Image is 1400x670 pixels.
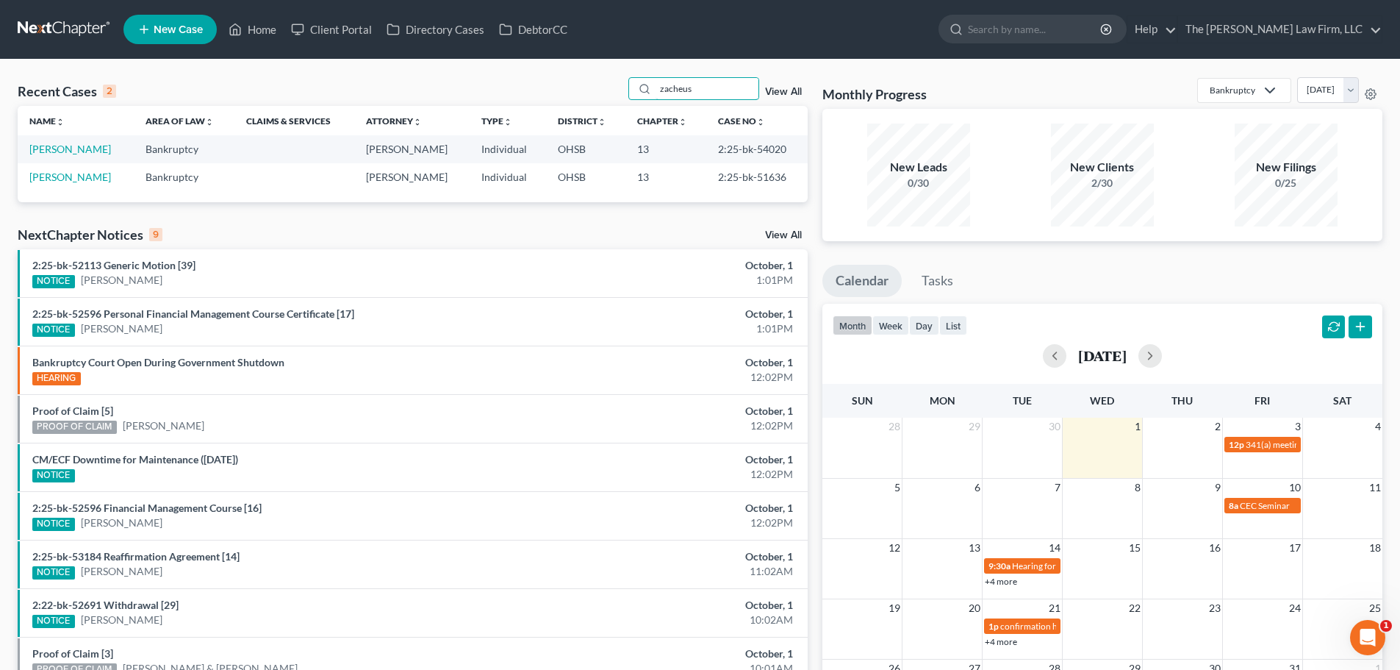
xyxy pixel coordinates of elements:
[32,275,75,288] div: NOTICE
[625,135,706,163] td: 13
[1207,539,1222,557] span: 16
[549,598,793,613] div: October, 1
[872,316,909,335] button: week
[930,394,955,407] span: Mon
[1000,621,1243,632] span: confirmation hearing for [PERSON_NAME] & [PERSON_NAME]
[154,24,203,35] span: New Case
[32,518,75,531] div: NOTICE
[29,171,111,183] a: [PERSON_NAME]
[549,646,793,661] div: October, 1
[32,502,262,514] a: 2:25-bk-52596 Financial Management Course [16]
[546,135,625,163] td: OHSB
[81,564,162,579] a: [PERSON_NAME]
[284,16,379,43] a: Client Portal
[18,226,162,243] div: NextChapter Notices
[1178,16,1382,43] a: The [PERSON_NAME] Law Firm, LLC
[1133,418,1142,435] span: 1
[549,613,793,627] div: 10:02AM
[56,118,65,126] i: unfold_more
[32,453,238,466] a: CM/ECF Downtime for Maintenance ([DATE])
[1288,479,1302,496] span: 10
[1013,394,1032,407] span: Tue
[678,118,687,126] i: unfold_more
[939,316,967,335] button: list
[1127,539,1142,557] span: 15
[549,501,793,516] div: October, 1
[887,599,902,617] span: 19
[833,316,872,335] button: month
[625,163,706,190] td: 13
[706,163,808,190] td: 2:25-bk-51636
[481,115,512,126] a: Typeunfold_more
[1133,479,1142,496] span: 8
[1254,394,1270,407] span: Fri
[1229,439,1244,450] span: 12p
[756,118,765,126] i: unfold_more
[967,599,982,617] span: 20
[134,163,235,190] td: Bankruptcy
[146,115,214,126] a: Area of Lawunfold_more
[893,479,902,496] span: 5
[637,115,687,126] a: Chapterunfold_more
[1051,176,1154,190] div: 2/30
[1053,479,1062,496] span: 7
[81,516,162,530] a: [PERSON_NAME]
[1235,176,1338,190] div: 0/25
[1213,479,1222,496] span: 9
[1078,348,1127,363] h2: [DATE]
[234,106,353,135] th: Claims & Services
[32,307,354,320] a: 2:25-bk-52596 Personal Financial Management Course Certificate [17]
[32,324,75,337] div: NOTICE
[32,356,284,368] a: Bankruptcy Court Open During Government Shutdown
[765,87,802,97] a: View All
[1171,394,1193,407] span: Thu
[1090,394,1114,407] span: Wed
[549,467,793,482] div: 12:02PM
[1240,500,1290,511] span: CEC Seminar
[852,394,873,407] span: Sun
[149,228,162,241] div: 9
[1333,394,1351,407] span: Sat
[549,418,793,433] div: 12:02PM
[967,418,982,435] span: 29
[32,372,81,385] div: HEARING
[985,576,1017,587] a: +4 more
[549,307,793,321] div: October, 1
[968,15,1102,43] input: Search by name...
[549,321,793,336] div: 1:01PM
[379,16,492,43] a: Directory Cases
[549,452,793,467] div: October, 1
[549,273,793,288] div: 1:01PM
[985,636,1017,647] a: +4 more
[1374,418,1382,435] span: 4
[549,564,793,579] div: 11:02AM
[1235,159,1338,176] div: New Filings
[546,163,625,190] td: OHSB
[1368,599,1382,617] span: 25
[1288,539,1302,557] span: 17
[32,599,179,611] a: 2:22-bk-52691 Withdrawal [29]
[988,560,1010,571] span: 9:30a
[1012,560,1127,571] span: Hearing for [PERSON_NAME]
[1047,539,1062,557] span: 14
[81,321,162,336] a: [PERSON_NAME]
[123,418,204,433] a: [PERSON_NAME]
[718,115,765,126] a: Case Nounfold_more
[32,259,195,271] a: 2:25-bk-52113 Generic Motion [39]
[32,550,240,563] a: 2:25-bk-53184 Reaffirmation Agreement [14]
[1051,159,1154,176] div: New Clients
[656,78,758,99] input: Search by name...
[354,135,470,163] td: [PERSON_NAME]
[1127,599,1142,617] span: 22
[908,265,966,297] a: Tasks
[1350,620,1385,655] iframe: Intercom live chat
[366,115,422,126] a: Attorneyunfold_more
[1380,620,1392,632] span: 1
[549,516,793,530] div: 12:02PM
[1047,599,1062,617] span: 21
[1246,439,1388,450] span: 341(a) meeting for [PERSON_NAME]
[1368,539,1382,557] span: 18
[29,115,65,126] a: Nameunfold_more
[706,135,808,163] td: 2:25-bk-54020
[503,118,512,126] i: unfold_more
